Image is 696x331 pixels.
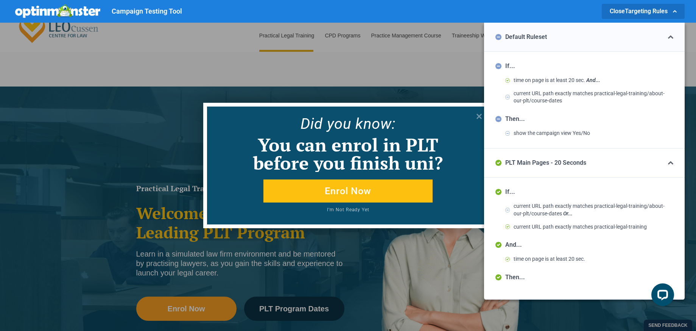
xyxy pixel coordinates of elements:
[505,63,673,77] span: If...
[100,8,386,15] div: Campaign Testing Tool
[585,77,600,83] span: And ...
[505,116,590,130] span: Then...
[263,179,433,203] button: Enrol Now
[514,203,673,217] span: current URL path exactly matches practical-legal-training/about-our-plt/course-dates
[505,274,525,288] span: Then...
[514,223,647,231] span: current URL path exactly matches practical-legal-training
[253,133,443,175] span: You can enrol in PLT before you finish uni?
[343,115,396,133] span: u know:
[514,255,585,263] span: time on page is at least 20 sec.
[602,4,685,19] button: CloseTargeting Rules
[495,160,586,166] div: PLT Main Pages - 20 Seconds
[514,90,673,105] span: current URL path exactly matches practical-legal-training/about-our-plt/course-dates
[473,110,485,122] button: Close
[562,210,573,217] span: Or ...
[645,280,677,312] iframe: LiveChat chat widget
[235,207,461,217] button: I'm Not Ready Yet
[514,130,590,137] span: show the campaign view Yes/No
[514,77,600,84] span: time on page is at least 20 sec.
[505,189,673,203] span: If...
[505,242,585,255] span: And...
[301,115,343,133] span: Did yo
[495,34,547,40] div: Default Ruleset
